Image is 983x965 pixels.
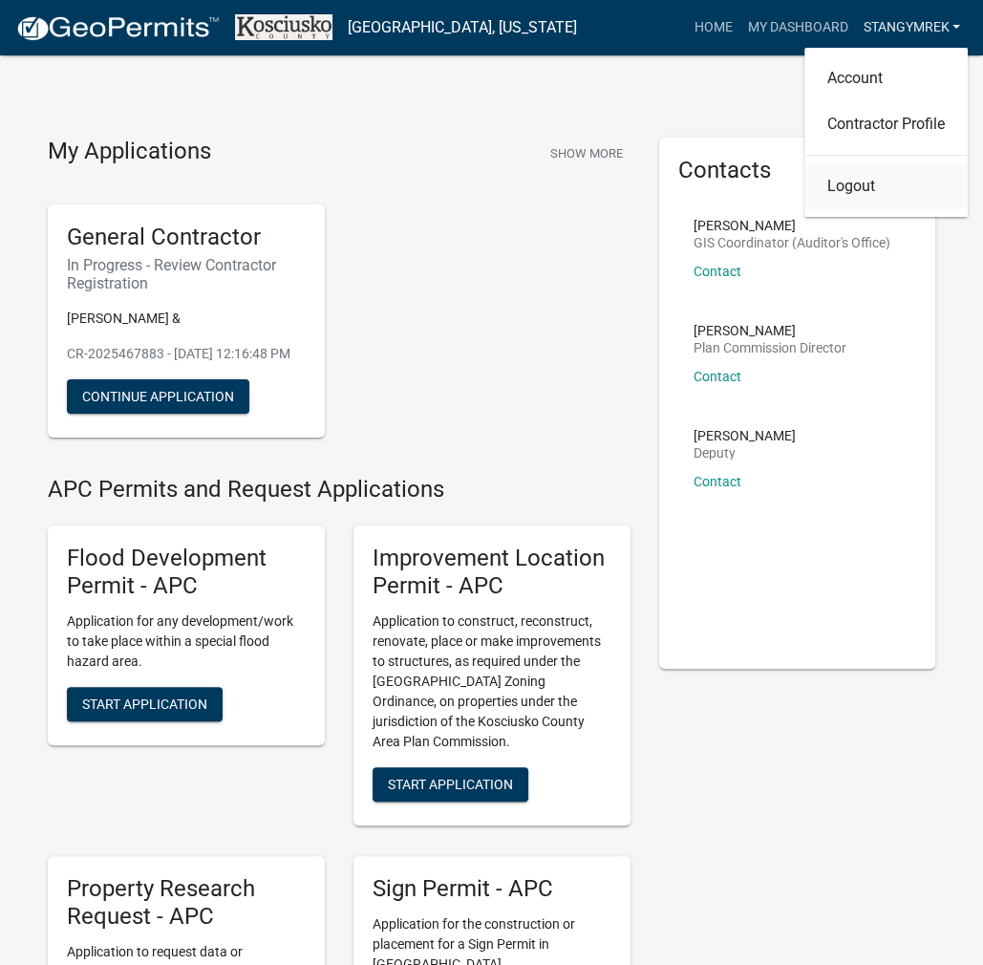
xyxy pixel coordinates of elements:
div: STANGYMREK [804,48,968,217]
p: Deputy [694,446,796,460]
a: My Dashboard [739,10,855,46]
h5: Property Research Request - APC [67,875,306,931]
p: [PERSON_NAME] & [67,309,306,329]
p: [PERSON_NAME] [694,324,846,337]
p: CR-2025467883 - [DATE] 12:16:48 PM [67,344,306,364]
h5: Contacts [678,157,917,184]
h6: In Progress - Review Contractor Registration [67,256,306,292]
a: Account [804,55,968,101]
a: Contact [694,264,741,279]
span: Start Application [82,697,207,712]
p: [PERSON_NAME] [694,429,796,442]
h4: APC Permits and Request Applications [48,476,630,504]
p: GIS Coordinator (Auditor's Office) [694,236,890,249]
p: Application to construct, reconstruct, renovate, place or make improvements to structures, as req... [373,611,611,752]
a: Contractor Profile [804,101,968,147]
button: Continue Application [67,379,249,414]
span: Start Application [388,777,513,792]
p: Application for any development/work to take place within a special flood hazard area. [67,611,306,672]
h5: Improvement Location Permit - APC [373,545,611,600]
h5: General Contractor [67,224,306,251]
h5: Flood Development Permit - APC [67,545,306,600]
a: Home [686,10,739,46]
a: STANGYMREK [855,10,968,46]
a: Contact [694,369,741,384]
p: Plan Commission Director [694,341,846,354]
button: Show More [543,138,630,169]
button: Start Application [373,767,528,802]
h5: Sign Permit - APC [373,875,611,903]
a: [GEOGRAPHIC_DATA], [US_STATE] [348,11,577,44]
h4: My Applications [48,138,211,166]
a: Logout [804,163,968,209]
button: Start Application [67,687,223,721]
img: Kosciusko County, Indiana [235,14,332,40]
a: Contact [694,474,741,489]
p: [PERSON_NAME] [694,219,890,232]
